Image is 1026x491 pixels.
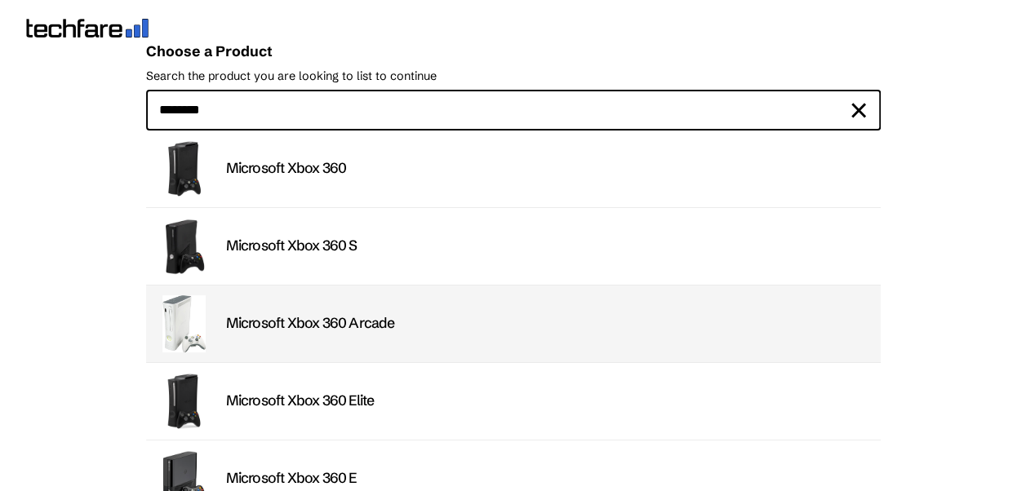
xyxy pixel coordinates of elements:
[226,159,871,178] div: Microsoft Xbox 360
[156,373,213,430] img: public
[226,314,871,333] div: Microsoft Xbox 360 Arcade
[156,140,213,197] img: public
[156,295,213,352] img: public
[226,469,871,488] div: Microsoft Xbox 360 E
[146,69,881,83] label: Search the product you are looking to list to continue
[26,19,149,38] img: techfare logo
[226,237,871,255] div: Microsoft Xbox 360 S
[849,91,868,128] button: ×
[226,391,871,410] div: Microsoft Xbox 360 Elite
[156,218,213,275] img: public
